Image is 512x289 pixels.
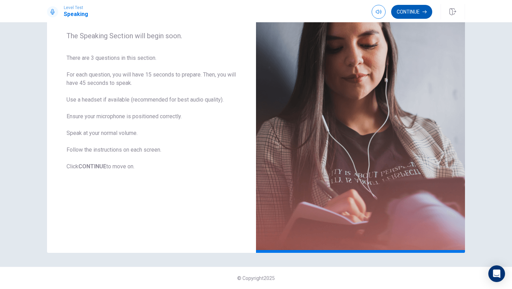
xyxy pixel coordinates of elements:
[64,5,88,10] span: Level Test
[67,32,236,40] span: The Speaking Section will begin soon.
[67,54,236,171] span: There are 3 questions in this section. For each question, you will have 15 seconds to prepare. Th...
[391,5,432,19] button: Continue
[237,275,275,281] span: © Copyright 2025
[78,163,106,170] b: CONTINUE
[488,265,505,282] div: Open Intercom Messenger
[64,10,88,18] h1: Speaking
